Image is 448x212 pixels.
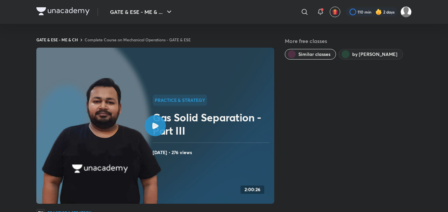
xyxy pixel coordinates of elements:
[36,37,78,42] a: GATE & ESE - ME & CH
[85,37,191,42] a: Complete Course on Mechanical Operations - GATE & ESE
[352,51,397,58] span: by Ankur Bansal
[330,7,340,17] button: avatar
[285,37,412,45] h5: More free classes
[298,51,330,58] span: Similar classes
[106,5,177,19] button: GATE & ESE - ME & ...
[339,49,403,60] button: by Ankur Bansal
[400,6,412,18] img: pradhap B
[36,7,90,15] img: Company Logo
[244,187,260,192] h4: 2:00:26
[36,7,90,17] a: Company Logo
[375,9,382,15] img: streak
[153,148,272,157] h4: [DATE] • 276 views
[285,49,336,60] button: Similar classes
[332,9,338,15] img: avatar
[153,111,272,137] h2: Gas Solid Separation - Part III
